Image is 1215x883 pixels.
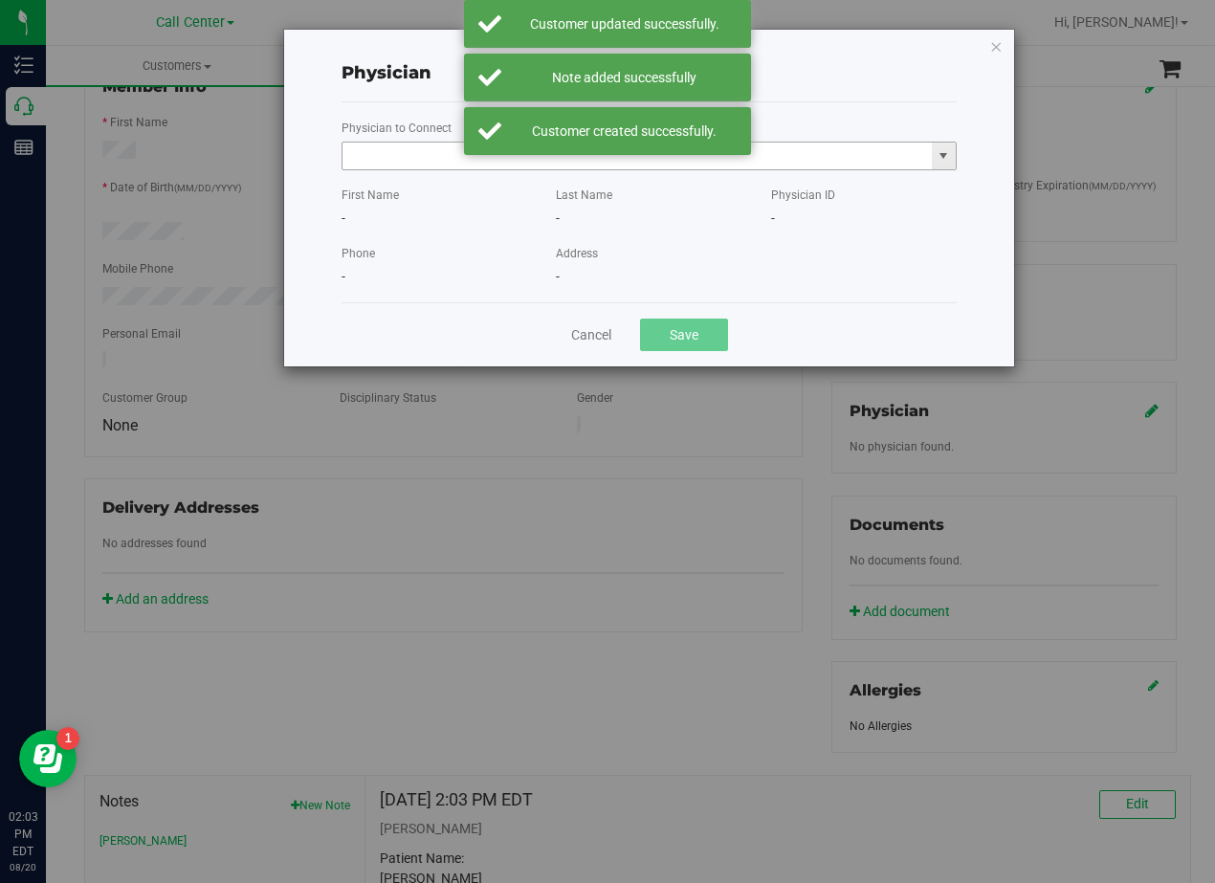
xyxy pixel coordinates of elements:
[342,187,399,204] label: First Name
[771,187,835,204] label: Physician ID
[342,62,431,83] span: Physician
[342,209,527,229] div: -
[19,730,77,787] iframe: Resource center
[556,245,598,262] label: Address
[571,325,611,345] a: Cancel
[512,68,737,87] div: Note added successfully
[56,727,79,750] iframe: Resource center unread badge
[556,187,612,204] label: Last Name
[342,245,375,262] label: Phone
[556,209,741,229] div: -
[512,14,737,33] div: Customer updated successfully.
[556,267,957,287] div: -
[342,267,527,287] div: -
[771,209,957,229] div: -
[512,121,737,141] div: Customer created successfully.
[640,319,728,351] button: Save
[342,143,932,169] input: Search physician name
[342,120,452,137] label: Physician to Connect
[932,143,956,169] span: select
